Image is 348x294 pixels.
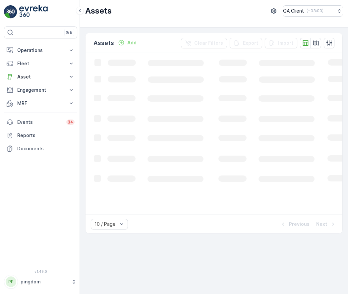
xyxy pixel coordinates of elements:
[6,276,16,287] div: PP
[17,47,64,54] p: Operations
[17,100,64,107] p: MRF
[181,38,227,48] button: Clear Filters
[4,142,77,155] a: Documents
[66,30,73,35] p: ⌘B
[4,269,77,273] span: v 1.49.0
[4,44,77,57] button: Operations
[194,40,223,46] p: Clear Filters
[283,5,343,17] button: QA Client(+03:00)
[4,116,77,129] a: Events34
[230,38,262,48] button: Export
[243,40,258,46] p: Export
[4,83,77,97] button: Engagement
[17,145,75,152] p: Documents
[17,87,64,93] p: Engagement
[283,8,304,14] p: QA Client
[19,5,48,19] img: logo_light-DOdMpM7g.png
[316,221,327,227] p: Next
[93,38,114,48] p: Assets
[278,40,293,46] p: Import
[265,38,297,48] button: Import
[289,221,310,227] p: Previous
[17,73,64,80] p: Asset
[4,70,77,83] button: Asset
[17,60,64,67] p: Fleet
[85,6,112,16] p: Assets
[316,220,337,228] button: Next
[4,57,77,70] button: Fleet
[17,119,62,125] p: Events
[4,129,77,142] a: Reports
[4,275,77,289] button: PPpingdom
[307,8,323,14] p: ( +03:00 )
[4,5,17,19] img: logo
[115,39,139,47] button: Add
[4,97,77,110] button: MRF
[279,220,310,228] button: Previous
[21,278,68,285] p: pingdom
[17,132,75,139] p: Reports
[68,120,73,125] p: 34
[127,39,137,46] p: Add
